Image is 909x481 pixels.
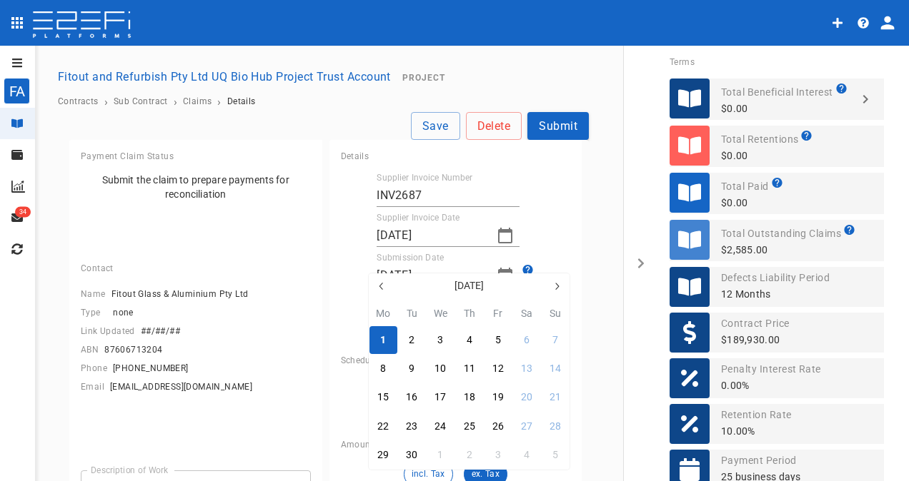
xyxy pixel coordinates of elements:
button: 10 September 2025 [427,355,454,383]
div: 10 [434,361,446,377]
div: 1 [437,447,443,463]
th: Sa [512,306,541,326]
div: 8 [380,361,386,377]
div: 17 [434,390,446,405]
div: 1 [380,333,386,348]
button: 24 September 2025 [427,412,454,440]
div: 26 [492,419,504,435]
button: 7 September 2025 [542,326,570,354]
button: 5 September 2025 [484,326,512,354]
button: 2 October 2025 [455,441,483,469]
th: Th [455,306,484,326]
button: 26 September 2025 [484,412,512,440]
div: 13 [521,361,532,377]
button: 15 September 2025 [369,384,397,412]
th: We [426,306,454,326]
div: 16 [406,390,417,405]
div: 2 [467,447,472,463]
div: 19 [492,390,504,405]
div: 25 [464,419,475,435]
button: 21 September 2025 [542,384,570,412]
button: 3 September 2025 [427,326,454,354]
button: 6 September 2025 [512,326,540,354]
div: 3 [495,447,501,463]
button: 8 September 2025 [369,355,397,383]
button: 13 September 2025 [512,355,540,383]
button: 9 September 2025 [398,355,426,383]
div: 5 [495,333,501,348]
button: 28 September 2025 [542,412,570,440]
th: Mo [369,306,397,326]
div: 3 [437,333,443,348]
button: 29 September 2025 [369,441,397,469]
button: 27 September 2025 [512,412,540,440]
button: 1 October 2025 [427,441,454,469]
button: 2 September 2025 [398,326,426,354]
button: 17 September 2025 [427,384,454,412]
button: 22 September 2025 [369,412,397,440]
div: 30 [406,447,417,463]
div: 4 [467,333,472,348]
div: 22 [377,419,389,435]
div: 27 [521,419,532,435]
button: 25 September 2025 [455,412,483,440]
button: [DATE] [394,273,544,299]
th: Su [541,306,570,326]
button: 14 September 2025 [542,355,570,383]
button: 11 September 2025 [455,355,483,383]
button: 23 September 2025 [398,412,426,440]
button: 30 September 2025 [398,441,426,469]
div: 7 [552,333,558,348]
div: 11 [464,361,475,377]
div: 4 [524,447,530,463]
button: 4 September 2025 [455,326,483,354]
button: 4 October 2025 [512,441,540,469]
button: 16 September 2025 [398,384,426,412]
div: 2 [409,333,414,348]
div: 20 [521,390,532,405]
div: 5 [552,447,558,463]
button: 20 September 2025 [512,384,540,412]
th: Fr [484,306,512,326]
button: 18 September 2025 [455,384,483,412]
div: 24 [434,419,446,435]
div: 9 [409,361,414,377]
th: Tu [397,306,426,326]
button: 5 October 2025 [542,441,570,469]
div: 28 [550,419,561,435]
button: 1 September 2025 [369,326,397,354]
div: 12 [492,361,504,377]
div: 18 [464,390,475,405]
div: 29 [377,447,389,463]
button: 12 September 2025 [484,355,512,383]
div: 15 [377,390,389,405]
div: 14 [550,361,561,377]
button: 19 September 2025 [484,384,512,412]
div: 21 [550,390,561,405]
div: 23 [406,419,417,435]
button: 3 October 2025 [484,441,512,469]
div: 6 [524,333,530,348]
